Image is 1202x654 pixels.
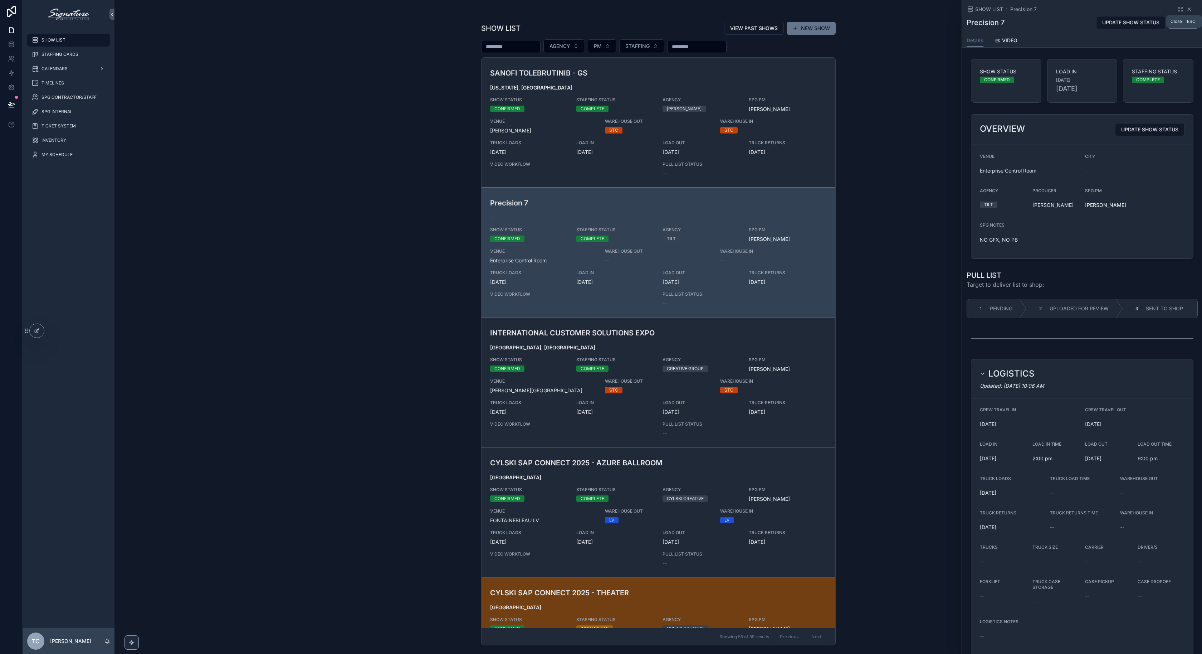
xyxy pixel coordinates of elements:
span: [DATE] [490,538,568,546]
span: PULL LIST STATUS [663,551,740,557]
span: 2 [1039,306,1042,311]
a: Details [967,34,983,48]
span: SPG CONTRACTOR/STAFF [41,95,97,100]
span: WAREHOUSE OUT [605,378,712,384]
span: [PERSON_NAME] [749,495,790,503]
span: VIEW PAST SHOWS [730,25,778,32]
div: STC [724,387,733,393]
span: TRUCK LOADS [490,140,568,146]
span: [DATE] [1085,421,1184,428]
span: LOAD IN [576,270,654,276]
div: STC [724,127,733,134]
span: TRUCK LOADS [490,530,568,536]
h3: CYLSKI SAP CONNECT 2025 - THEATER [490,587,712,598]
span: SHOW LIST [975,6,1003,13]
span: STAFFING STATUS [576,617,654,622]
span: TRUCK LOAD TIME [1050,476,1090,481]
span: WAREHOUSE OUT [1120,476,1158,481]
span: [PERSON_NAME] [749,365,790,373]
span: PULL LIST STATUS [663,421,740,427]
span: [DATE] [980,455,1027,462]
a: [PERSON_NAME] [749,625,790,633]
span: -- [663,300,667,307]
span: CALENDARS [41,66,68,72]
div: LV [609,517,614,523]
span: Close [1171,19,1182,24]
div: TILT [984,202,993,208]
span: SPG PM [749,357,826,363]
span: WAREHOUSE IN [720,378,798,384]
a: SPG CONTRACTOR/STAFF [27,91,110,104]
span: [DATE] [490,149,568,156]
span: SPG PM [749,617,826,622]
span: [DATE] [749,278,826,286]
strong: [GEOGRAPHIC_DATA] [490,604,541,610]
div: [PERSON_NAME] [667,106,702,112]
span: SHOW STATUS [490,617,568,622]
a: [PERSON_NAME] [749,106,790,113]
em: Updated: [DATE] 10:06 AM [980,383,1044,389]
span: [PERSON_NAME] [490,127,597,134]
span: SHOW STATUS [490,357,568,363]
span: [PERSON_NAME] [749,236,790,243]
span: LOAD OUT [663,140,740,146]
span: [DATE] [576,408,654,416]
span: WAREHOUSE OUT [605,508,712,514]
span: TRUCK LOADS [980,476,1011,481]
span: AGENCY [663,617,740,622]
span: SHOW LIST [41,37,65,43]
span: LOAD OUT [1085,441,1108,447]
span: WAREHOUSE IN [720,508,798,514]
span: WAREHOUSE IN [720,248,798,254]
span: AGENCY [663,227,740,233]
span: [DATE] [663,149,740,156]
h1: Precision 7 [967,18,1005,28]
span: PENDING [990,305,1012,312]
div: STC [609,387,618,393]
span: Esc [1186,19,1197,24]
span: INVENTORY [41,137,66,143]
span: WAREHOUSE OUT [605,248,712,254]
span: -- [663,170,667,177]
span: [PERSON_NAME] [1032,202,1079,209]
span: STAFFING STATUS [576,487,654,493]
span: SPG PM [749,97,826,103]
span: [DATE] [663,408,740,416]
div: COMPLETE [581,495,604,502]
span: [DATE] [576,149,654,156]
span: LOAD OUT [663,270,740,276]
span: Showing 55 of 55 results [719,634,769,640]
a: CALENDARS [27,62,110,75]
span: SENT TO SHOP [1146,305,1183,312]
span: -- [490,214,494,221]
strong: [US_STATE], [GEOGRAPHIC_DATA] [490,84,572,91]
span: -- [605,257,609,264]
button: UPDATE SHOW STATUS [1115,123,1184,136]
span: AGENCY [663,487,740,493]
span: CREW TRAVEL OUT [1085,407,1126,412]
span: TRUCK RETURNS [749,530,826,536]
a: INTERNATIONAL CUSTOMER SOLUTIONS EXPO[GEOGRAPHIC_DATA], [GEOGRAPHIC_DATA]SHOW STATUSCONFIRMEDSTAF... [482,317,835,447]
span: AGENCY [663,97,740,103]
a: INVENTORY [27,134,110,147]
span: STAFFING [625,43,650,50]
span: LOAD IN [576,140,654,146]
button: Select Button [619,39,664,53]
span: CARRIER [1085,544,1104,550]
span: CREW TRAVEL IN [980,407,1016,412]
span: [DATE] [663,278,740,286]
span: VIDEO [1002,37,1017,44]
span: TRUCKS [980,544,998,550]
span: VIDEO WORKFLOW [490,551,654,557]
span: TRUCK LOADS [490,400,568,406]
span: -- [1085,592,1089,600]
span: TICKET SYSTEM [41,123,76,129]
div: CYLSKI CREATIVE [667,495,704,502]
span: PULL LIST STATUS [663,291,740,297]
span: UPLOADED FOR REVIEW [1050,305,1109,312]
span: -- [1085,558,1089,565]
span: WAREHOUSE IN [1120,510,1153,515]
span: TRUCK RETURNS [749,270,826,276]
